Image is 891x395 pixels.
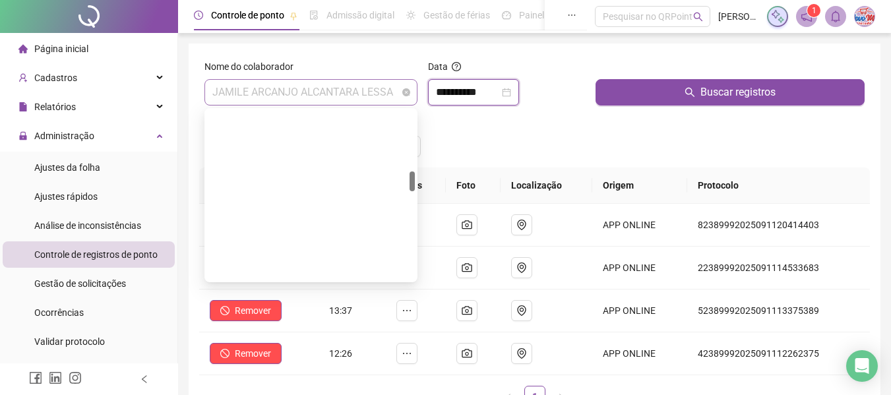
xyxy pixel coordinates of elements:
[140,375,149,384] span: left
[700,84,776,100] span: Buscar registros
[807,4,820,17] sup: 1
[592,167,687,204] th: Origem
[18,131,28,140] span: lock
[846,350,878,382] div: Open Intercom Messenger
[402,305,412,316] span: ellipsis
[211,10,284,20] span: Controle de ponto
[18,102,28,111] span: file
[29,371,42,384] span: facebook
[309,11,319,20] span: file-done
[801,11,813,22] span: notification
[687,247,870,289] td: 22389992025091114533683
[210,343,282,364] button: Remover
[462,262,472,273] span: camera
[830,11,842,22] span: bell
[446,167,500,204] th: Foto
[402,348,412,359] span: ellipsis
[212,80,410,105] span: JAMILE ARCANJO ALCANTARA LESSA
[855,7,875,26] img: 30682
[812,6,816,15] span: 1
[220,306,230,315] span: stop
[34,162,100,173] span: Ajustes da folha
[516,348,527,359] span: environment
[18,44,28,53] span: home
[220,349,230,358] span: stop
[34,191,98,202] span: Ajustes rápidos
[69,371,82,384] span: instagram
[592,204,687,247] td: APP ONLINE
[592,332,687,375] td: APP ONLINE
[34,278,126,289] span: Gestão de solicitações
[685,87,695,98] span: search
[34,307,84,318] span: Ocorrências
[452,62,461,71] span: question-circle
[687,167,870,204] th: Protocolo
[34,102,76,112] span: Relatórios
[462,220,472,230] span: camera
[49,371,62,384] span: linkedin
[423,10,490,20] span: Gestão de férias
[687,332,870,375] td: 42389992025091112262375
[210,300,282,321] button: Remover
[502,11,511,20] span: dashboard
[592,247,687,289] td: APP ONLINE
[567,11,576,20] span: ellipsis
[687,289,870,332] td: 52389992025091113375389
[592,289,687,332] td: APP ONLINE
[194,11,203,20] span: clock-circle
[18,73,28,82] span: user-add
[34,44,88,54] span: Página inicial
[290,12,297,20] span: pushpin
[329,348,352,359] span: 12:26
[235,346,271,361] span: Remover
[516,305,527,316] span: environment
[462,348,472,359] span: camera
[34,220,141,231] span: Análise de inconsistências
[501,167,593,204] th: Localização
[406,11,415,20] span: sun
[204,59,302,74] label: Nome do colaborador
[718,9,759,24] span: [PERSON_NAME]
[34,336,105,347] span: Validar protocolo
[596,79,865,106] button: Buscar registros
[519,10,570,20] span: Painel do DP
[34,249,158,260] span: Controle de registros de ponto
[34,73,77,83] span: Cadastros
[428,61,448,72] span: Data
[693,12,703,22] span: search
[329,305,352,316] span: 13:37
[34,131,94,141] span: Administração
[687,204,870,247] td: 82389992025091120414403
[516,220,527,230] span: environment
[326,10,394,20] span: Admissão digital
[235,303,271,318] span: Remover
[402,88,410,96] span: close-circle
[462,305,472,316] span: camera
[770,9,785,24] img: sparkle-icon.fc2bf0ac1784a2077858766a79e2daf3.svg
[516,262,527,273] span: environment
